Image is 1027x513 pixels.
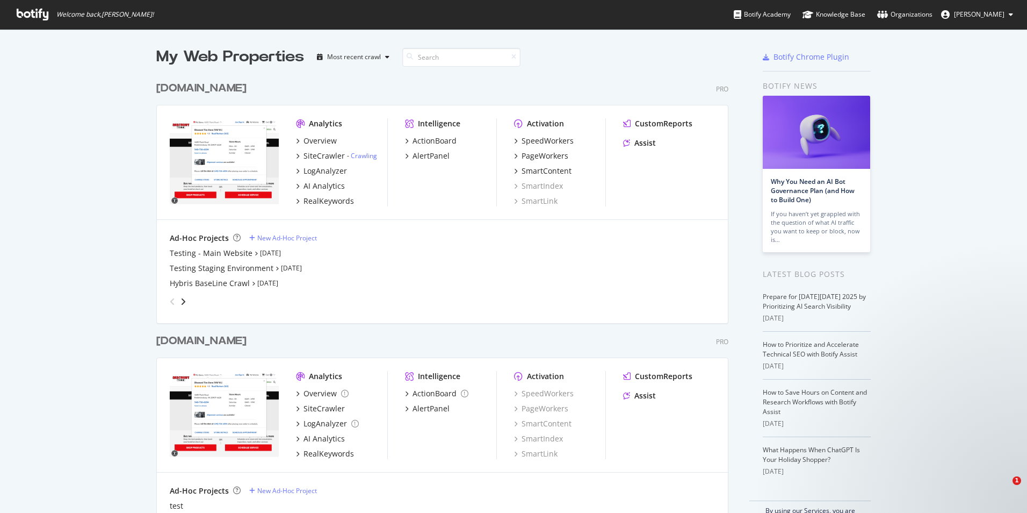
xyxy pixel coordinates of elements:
a: RealKeywords [296,196,354,206]
div: Intelligence [418,118,460,129]
div: Pro [716,84,728,94]
div: Latest Blog Posts [763,268,871,280]
button: Most recent crawl [313,48,394,66]
a: Testing Staging Environment [170,263,273,274]
a: [DOMAIN_NAME] [156,333,251,349]
a: SiteCrawler [296,403,345,414]
div: Assist [634,390,656,401]
div: [DATE] [763,467,871,476]
a: SpeedWorkers [514,388,574,399]
a: Assist [623,390,656,401]
a: Why You Need an AI Bot Governance Plan (and How to Build One) [771,177,855,204]
a: AI Analytics [296,433,345,444]
span: Kyle Webb [954,10,1004,19]
div: - [347,151,377,160]
iframe: Intercom live chat [990,476,1016,502]
div: Activation [527,371,564,382]
a: [DATE] [257,279,278,288]
a: LogAnalyzer [296,166,347,176]
a: PageWorkers [514,151,568,161]
a: PageWorkers [514,403,568,414]
div: My Web Properties [156,46,304,68]
div: Pro [716,337,728,346]
div: RealKeywords [303,196,354,206]
div: [DATE] [763,419,871,429]
a: SmartLink [514,448,558,459]
div: SmartLink [514,196,558,206]
div: Botify Chrome Plugin [773,52,849,62]
a: AlertPanel [405,151,450,161]
a: Testing - Main Website [170,248,252,259]
a: AlertPanel [405,403,450,414]
img: discounttire.com [170,118,279,205]
div: Botify Academy [734,9,791,20]
a: How to Prioritize and Accelerate Technical SEO with Botify Assist [763,340,859,359]
div: [DOMAIN_NAME] [156,333,247,349]
div: New Ad-Hoc Project [257,486,317,495]
a: Hybris BaseLine Crawl [170,278,250,289]
a: SmartContent [514,166,572,176]
a: What Happens When ChatGPT Is Your Holiday Shopper? [763,445,860,464]
div: Analytics [309,371,342,382]
a: How to Save Hours on Content and Research Workflows with Botify Assist [763,388,867,416]
div: Assist [634,138,656,148]
a: CustomReports [623,371,692,382]
div: Activation [527,118,564,129]
div: AlertPanel [413,151,450,161]
div: PageWorkers [522,151,568,161]
a: [DOMAIN_NAME] [156,81,251,96]
a: AI Analytics [296,181,345,191]
a: Prepare for [DATE][DATE] 2025 by Prioritizing AI Search Visibility [763,292,866,311]
a: Overview [296,388,349,399]
div: New Ad-Hoc Project [257,233,317,243]
div: SiteCrawler [303,151,345,161]
a: test [170,501,183,511]
div: ActionBoard [413,136,457,146]
img: Why You Need an AI Bot Governance Plan (and How to Build One) [763,96,870,169]
a: RealKeywords [296,448,354,459]
a: New Ad-Hoc Project [249,486,317,495]
div: LogAnalyzer [303,166,347,176]
div: Ad-Hoc Projects [170,233,229,244]
div: SiteCrawler [303,403,345,414]
div: SmartContent [522,166,572,176]
div: AI Analytics [303,181,345,191]
a: SmartIndex [514,181,563,191]
div: AI Analytics [303,433,345,444]
div: Botify news [763,80,871,92]
a: SpeedWorkers [514,136,574,146]
a: SiteCrawler- Crawling [296,151,377,161]
a: ActionBoard [405,388,468,399]
div: RealKeywords [303,448,354,459]
div: Overview [303,136,337,146]
div: AlertPanel [413,403,450,414]
a: CustomReports [623,118,692,129]
div: CustomReports [635,118,692,129]
a: [DATE] [281,263,302,273]
a: [DATE] [260,248,281,258]
div: [DOMAIN_NAME] [156,81,247,96]
div: Intelligence [418,371,460,382]
a: Botify Chrome Plugin [763,52,849,62]
div: If you haven’t yet grappled with the question of what AI traffic you want to keep or block, now is… [771,210,862,244]
a: SmartIndex [514,433,563,444]
a: LogAnalyzer [296,418,359,429]
div: Analytics [309,118,342,129]
a: SmartContent [514,418,572,429]
button: [PERSON_NAME] [932,6,1022,23]
div: Organizations [877,9,932,20]
a: New Ad-Hoc Project [249,233,317,243]
div: SpeedWorkers [522,136,574,146]
div: ActionBoard [413,388,457,399]
span: 1 [1012,476,1021,485]
div: LogAnalyzer [303,418,347,429]
div: Knowledge Base [802,9,865,20]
